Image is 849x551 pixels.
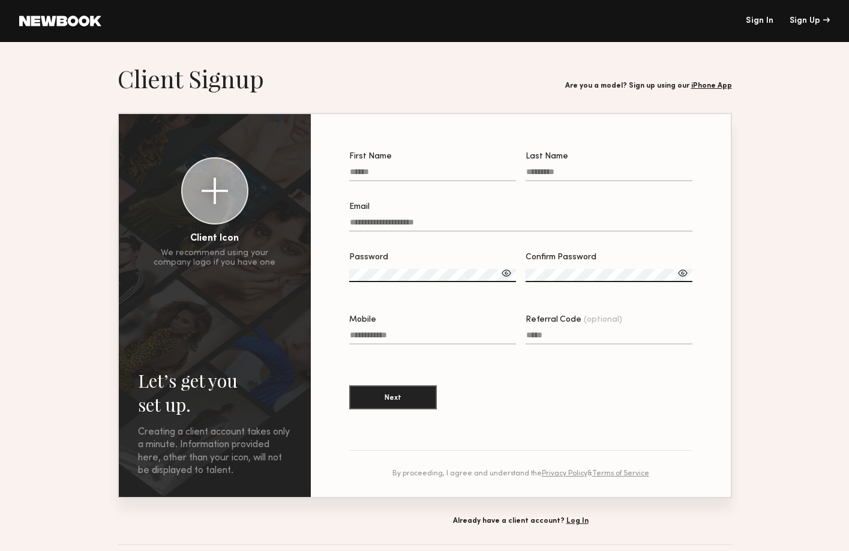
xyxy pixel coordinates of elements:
div: By proceeding, I agree and understand the & [349,470,692,478]
span: (optional) [584,316,622,324]
button: Next [349,385,437,409]
div: Client Icon [190,234,239,244]
input: First Name [349,167,516,181]
input: Referral Code(optional) [526,331,692,345]
a: Terms of Service [592,470,649,477]
a: Privacy Policy [542,470,587,477]
a: Log In [566,517,589,525]
div: We recommend using your company logo if you have one [154,248,275,268]
h1: Client Signup [118,64,264,94]
div: First Name [349,152,516,161]
input: Email [349,218,692,232]
div: Password [349,253,516,262]
div: Are you a model? Sign up using our [565,82,732,90]
h2: Let’s get you set up. [138,369,292,417]
input: Confirm Password [526,269,692,282]
input: Password [349,269,516,282]
div: Last Name [526,152,692,161]
div: Referral Code [526,316,692,324]
div: Creating a client account takes only a minute. Information provided here, other than your icon, w... [138,426,292,478]
div: Already have a client account? [310,517,732,525]
input: Last Name [526,167,692,181]
a: iPhone App [691,82,732,89]
a: Sign In [746,17,773,25]
div: Sign Up [790,17,830,25]
div: Confirm Password [526,253,692,262]
div: Mobile [349,316,516,324]
div: Email [349,203,692,211]
input: Mobile [349,331,516,345]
